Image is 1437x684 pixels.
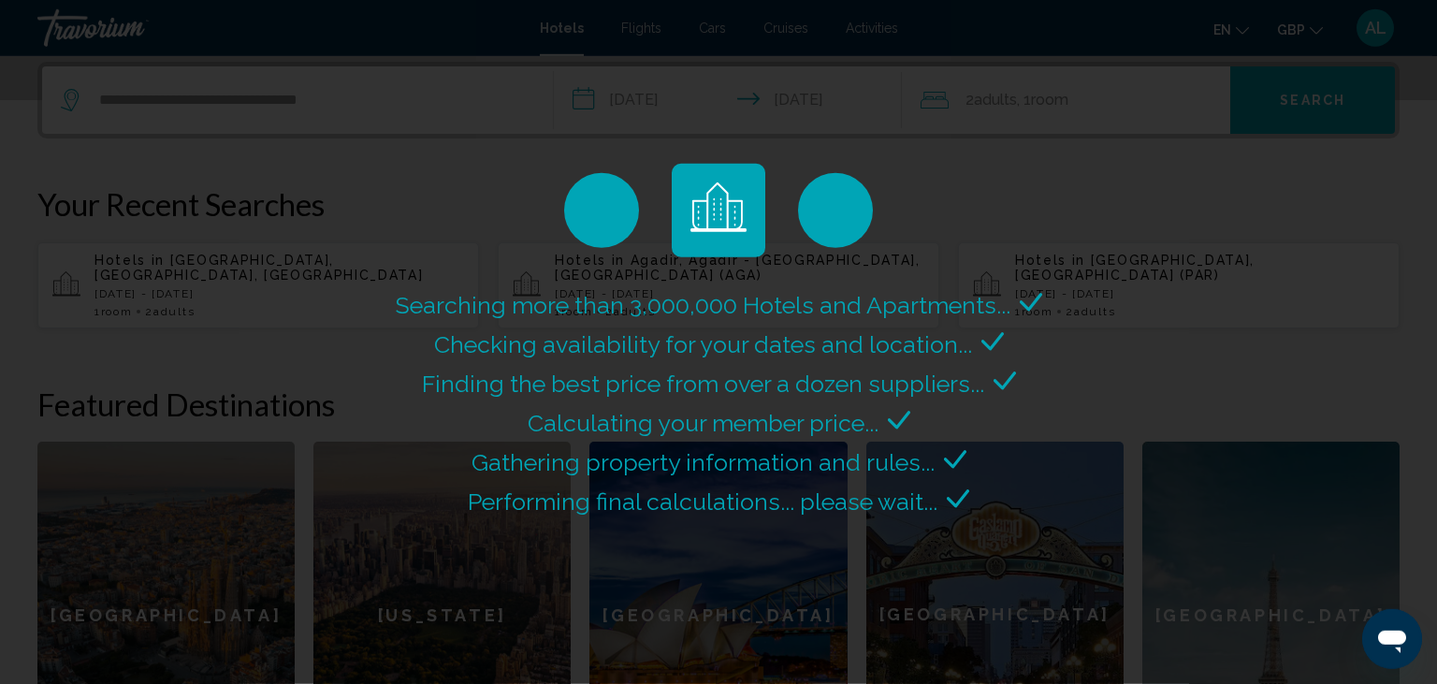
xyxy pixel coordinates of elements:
span: Calculating your member price... [528,409,878,437]
span: Performing final calculations... please wait... [468,488,937,516]
span: Checking availability for your dates and location... [434,330,972,358]
span: Gathering property information and rules... [472,448,935,476]
span: Finding the best price from over a dozen suppliers... [422,370,984,398]
iframe: Button to launch messaging window [1362,609,1422,669]
span: Searching more than 3,000,000 Hotels and Apartments... [396,291,1010,319]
